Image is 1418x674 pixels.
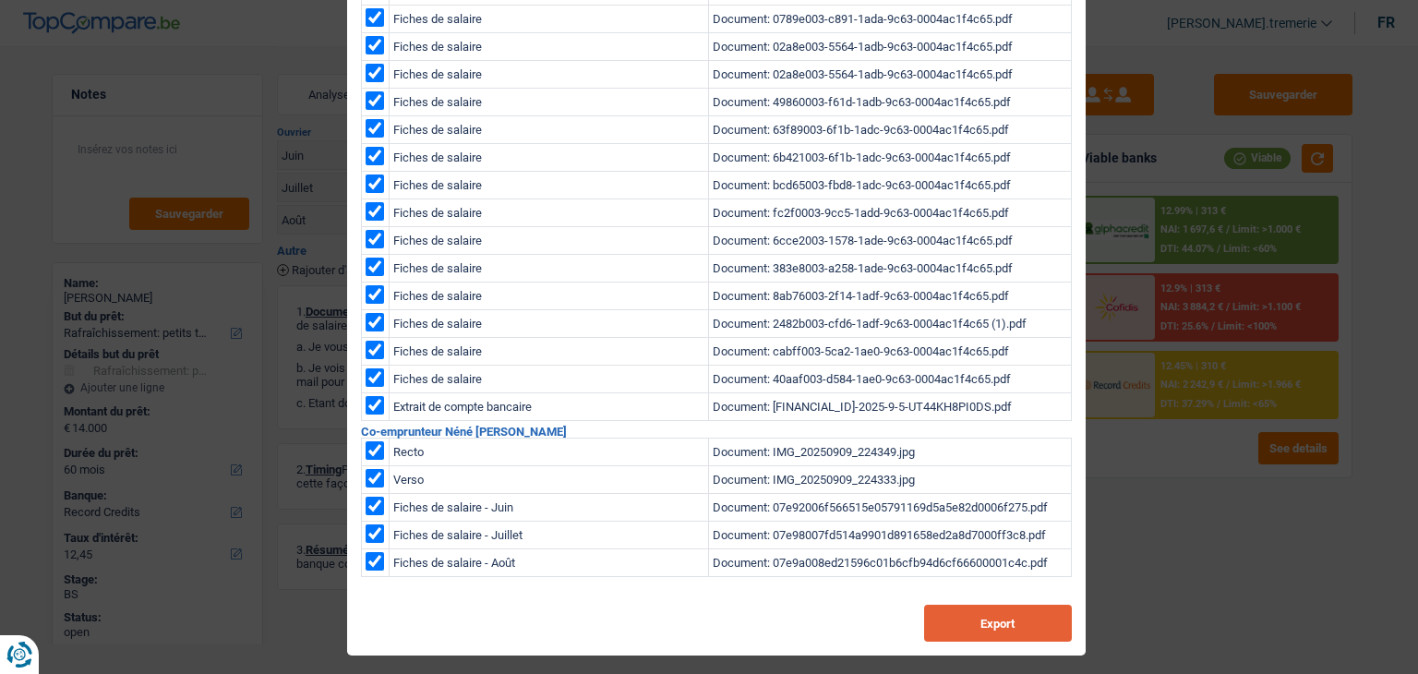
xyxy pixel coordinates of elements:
td: Fiches de salaire [389,33,708,61]
td: Fiches de salaire [389,366,708,393]
td: Document: 8ab76003-2f14-1adf-9c63-0004ac1f4c65.pdf [708,283,1071,310]
td: Document: 49860003-f61d-1adb-9c63-0004ac1f4c65.pdf [708,89,1071,116]
button: Export [924,605,1072,642]
td: Fiches de salaire - Juin [389,494,708,522]
td: Document: IMG_20250909_224349.jpg [708,439,1071,466]
td: Document: cabff003-5ca2-1ae0-9c63-0004ac1f4c65.pdf [708,338,1071,366]
td: Fiches de salaire [389,89,708,116]
td: Document: 2482b003-cfd6-1adf-9c63-0004ac1f4c65 (1).pdf [708,310,1071,338]
td: Fiches de salaire [389,61,708,89]
td: Fiches de salaire [389,338,708,366]
td: Fiches de salaire [389,310,708,338]
td: Fiches de salaire - Juillet [389,522,708,549]
td: Document: fc2f0003-9cc5-1add-9c63-0004ac1f4c65.pdf [708,199,1071,227]
td: Document: 07e98007fd514a9901d891658ed2a8d7000ff3c8.pdf [708,522,1071,549]
td: Fiches de salaire [389,144,708,172]
td: Fiches de salaire [389,199,708,227]
td: Fiches de salaire [389,172,708,199]
td: Fiches de salaire [389,6,708,33]
td: Document: 383e8003-a258-1ade-9c63-0004ac1f4c65.pdf [708,255,1071,283]
td: Fiches de salaire - Août [389,549,708,577]
td: Document: bcd65003-fbd8-1adc-9c63-0004ac1f4c65.pdf [708,172,1071,199]
td: Document: [FINANCIAL_ID]-2025-9-5-UT44KH8PI0DS.pdf [708,393,1071,421]
td: Fiches de salaire [389,116,708,144]
td: Document: 6cce2003-1578-1ade-9c63-0004ac1f4c65.pdf [708,227,1071,255]
td: Fiches de salaire [389,227,708,255]
td: Document: IMG_20250909_224333.jpg [708,466,1071,494]
td: Extrait de compte bancaire [389,393,708,421]
h2: Co-emprunteur Néné [PERSON_NAME] [361,426,1072,438]
td: Document: 07e9a008ed21596c01b6cfb94d6cf66600001c4c.pdf [708,549,1071,577]
td: Recto [389,439,708,466]
td: Document: 6b421003-6f1b-1adc-9c63-0004ac1f4c65.pdf [708,144,1071,172]
td: Document: 02a8e003-5564-1adb-9c63-0004ac1f4c65.pdf [708,61,1071,89]
td: Fiches de salaire [389,255,708,283]
td: Fiches de salaire [389,283,708,310]
td: Document: 07e92006f566515e05791169d5a5e82d0006f275.pdf [708,494,1071,522]
td: Verso [389,466,708,494]
td: Document: 40aaf003-d584-1ae0-9c63-0004ac1f4c65.pdf [708,366,1071,393]
td: Document: 0789e003-c891-1ada-9c63-0004ac1f4c65.pdf [708,6,1071,33]
td: Document: 02a8e003-5564-1adb-9c63-0004ac1f4c65.pdf [708,33,1071,61]
td: Document: 63f89003-6f1b-1adc-9c63-0004ac1f4c65.pdf [708,116,1071,144]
